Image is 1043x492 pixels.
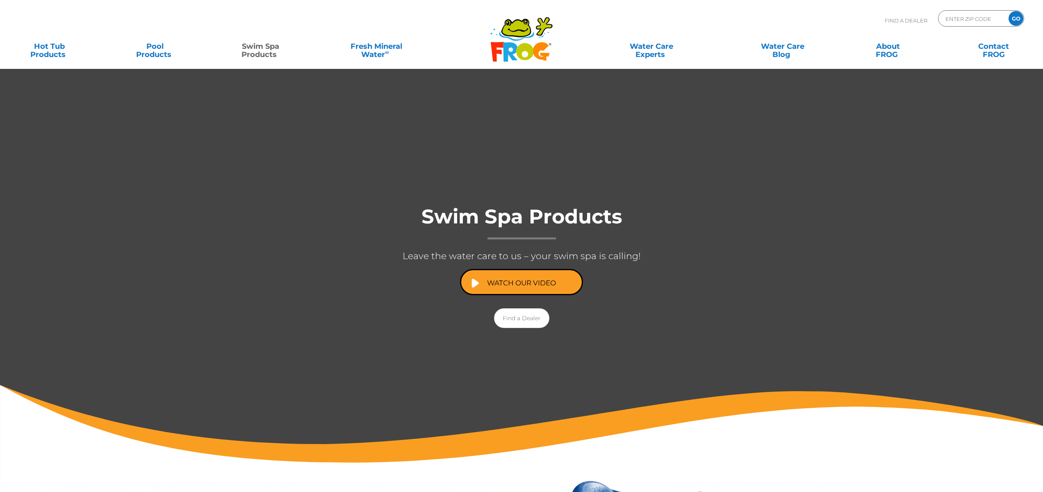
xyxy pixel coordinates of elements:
a: Watch Our Video [460,269,583,295]
a: PoolProducts [114,38,196,55]
a: ContactFROG [953,38,1035,55]
a: Find a Dealer [494,308,549,328]
a: AboutFROG [847,38,929,55]
p: Leave the water care to us – your swim spa is calling! [358,248,685,265]
a: Hot TubProducts [8,38,90,55]
input: GO [1009,11,1023,26]
a: Water CareExperts [585,38,718,55]
a: Swim SpaProducts [219,38,301,55]
input: Zip Code Form [945,13,1000,25]
h1: Swim Spa Products [358,206,685,239]
a: Fresh MineralWater∞ [325,38,428,55]
a: Water CareBlog [742,38,824,55]
sup: ∞ [385,49,389,55]
p: Find A Dealer [885,10,927,31]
